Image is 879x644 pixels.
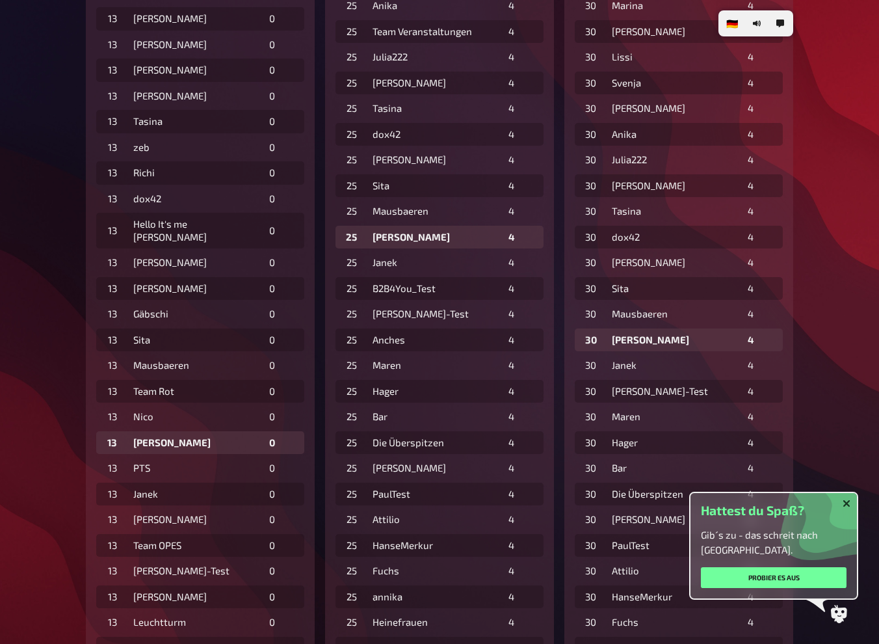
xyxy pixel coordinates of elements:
[264,559,304,583] td: 0
[612,385,737,398] div: [PERSON_NAME]-Test
[96,380,128,403] td: 13
[503,559,544,583] td: 4
[612,488,737,501] div: Die Überspitzen
[575,251,607,275] td: 30
[335,200,367,223] td: 25
[503,302,544,326] td: 4
[96,187,128,211] td: 13
[742,457,783,480] td: 4
[264,110,304,133] td: 0
[373,359,498,372] div: Maren
[612,462,737,475] div: Bar
[612,591,737,604] div: HanseMerkur
[612,180,737,193] div: [PERSON_NAME]
[612,436,737,449] div: Hager
[335,585,367,609] td: 25
[575,72,607,95] td: 30
[264,136,304,159] td: 0
[96,277,128,301] td: 13
[133,385,259,398] div: Team Rot
[701,567,846,588] a: Probier es aus
[133,565,259,578] div: [PERSON_NAME]-Test
[503,483,544,506] td: 4
[373,539,498,552] div: HanseMerkur
[612,51,737,64] div: Lissi
[503,97,544,120] td: 4
[373,154,498,167] div: [PERSON_NAME]
[575,585,607,609] td: 30
[612,513,737,526] div: [PERSON_NAME]
[335,534,367,557] td: 25
[503,585,544,609] td: 4
[96,483,128,506] td: 13
[575,174,607,198] td: 30
[742,148,783,172] td: 4
[264,457,304,480] td: 0
[96,110,128,133] td: 13
[503,354,544,377] td: 4
[373,128,498,141] div: dox42
[373,231,498,244] div: [PERSON_NAME]
[133,436,259,449] div: [PERSON_NAME]
[335,123,367,146] td: 25
[335,380,367,403] td: 25
[742,380,783,403] td: 4
[612,282,737,295] div: Sita
[612,25,737,38] div: [PERSON_NAME]
[612,77,737,90] div: Svenja
[133,488,259,501] div: Janek
[96,534,128,557] td: 13
[503,277,544,301] td: 4
[373,436,498,449] div: Die Überspitzen
[96,213,128,248] td: 13
[503,174,544,198] td: 4
[612,205,737,218] div: Tasina
[742,302,783,326] td: 4
[503,226,544,249] td: 4
[264,277,304,301] td: 0
[96,85,128,108] td: 13
[373,513,498,526] div: Attilio
[373,565,498,578] div: Fuchs
[373,385,498,398] div: Hager
[575,277,607,301] td: 30
[503,329,544,352] td: 4
[335,354,367,377] td: 25
[335,302,367,326] td: 25
[503,148,544,172] td: 4
[133,12,259,25] div: [PERSON_NAME]
[96,329,128,352] td: 13
[503,200,544,223] td: 4
[133,616,259,629] div: Leuchtturm
[264,534,304,557] td: 0
[335,457,367,480] td: 25
[742,123,783,146] td: 4
[373,180,498,193] div: Sita
[503,431,544,455] td: 4
[335,20,367,44] td: 25
[503,534,544,557] td: 4
[575,123,607,146] td: 30
[373,77,498,90] div: [PERSON_NAME]
[742,200,783,223] td: 4
[335,251,367,275] td: 25
[264,33,304,57] td: 0
[742,405,783,429] td: 4
[264,302,304,326] td: 0
[133,410,259,423] div: Nico
[133,141,259,154] div: zeb
[612,308,737,321] div: Mausbaeren
[264,213,304,248] td: 0
[264,251,304,275] td: 0
[503,380,544,403] td: 4
[96,508,128,531] td: 13
[264,380,304,403] td: 0
[335,72,367,95] td: 25
[575,354,607,377] td: 30
[503,46,544,69] td: 4
[575,226,607,249] td: 30
[612,539,737,552] div: PaulTest
[264,405,304,429] td: 0
[96,161,128,185] td: 13
[335,611,367,634] td: 25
